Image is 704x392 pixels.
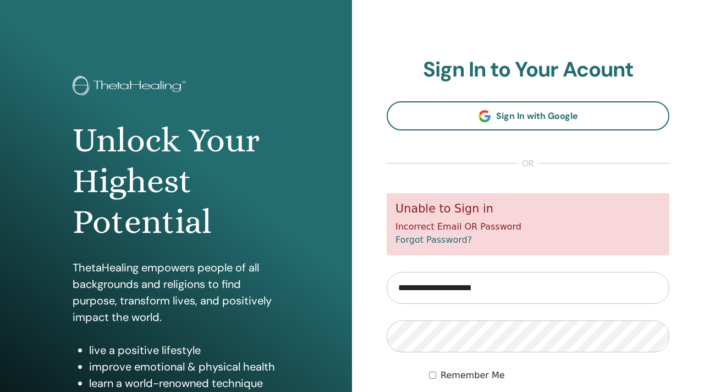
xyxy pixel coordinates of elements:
label: Remember Me [441,369,505,382]
li: improve emotional & physical health [89,358,280,375]
span: or [516,157,540,170]
h1: Unlock Your Highest Potential [73,120,280,243]
div: Incorrect Email OR Password [387,193,669,255]
div: Keep me authenticated indefinitely or until I manually logout [429,369,669,382]
a: Sign In with Google [387,101,669,130]
li: learn a world-renowned technique [89,375,280,391]
span: Sign In with Google [496,110,578,122]
li: live a positive lifestyle [89,342,280,358]
h2: Sign In to Your Acount [387,57,669,83]
a: Forgot Password? [395,235,472,245]
p: ThetaHealing empowers people of all backgrounds and religions to find purpose, transform lives, a... [73,259,280,325]
h5: Unable to Sign in [395,202,661,216]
